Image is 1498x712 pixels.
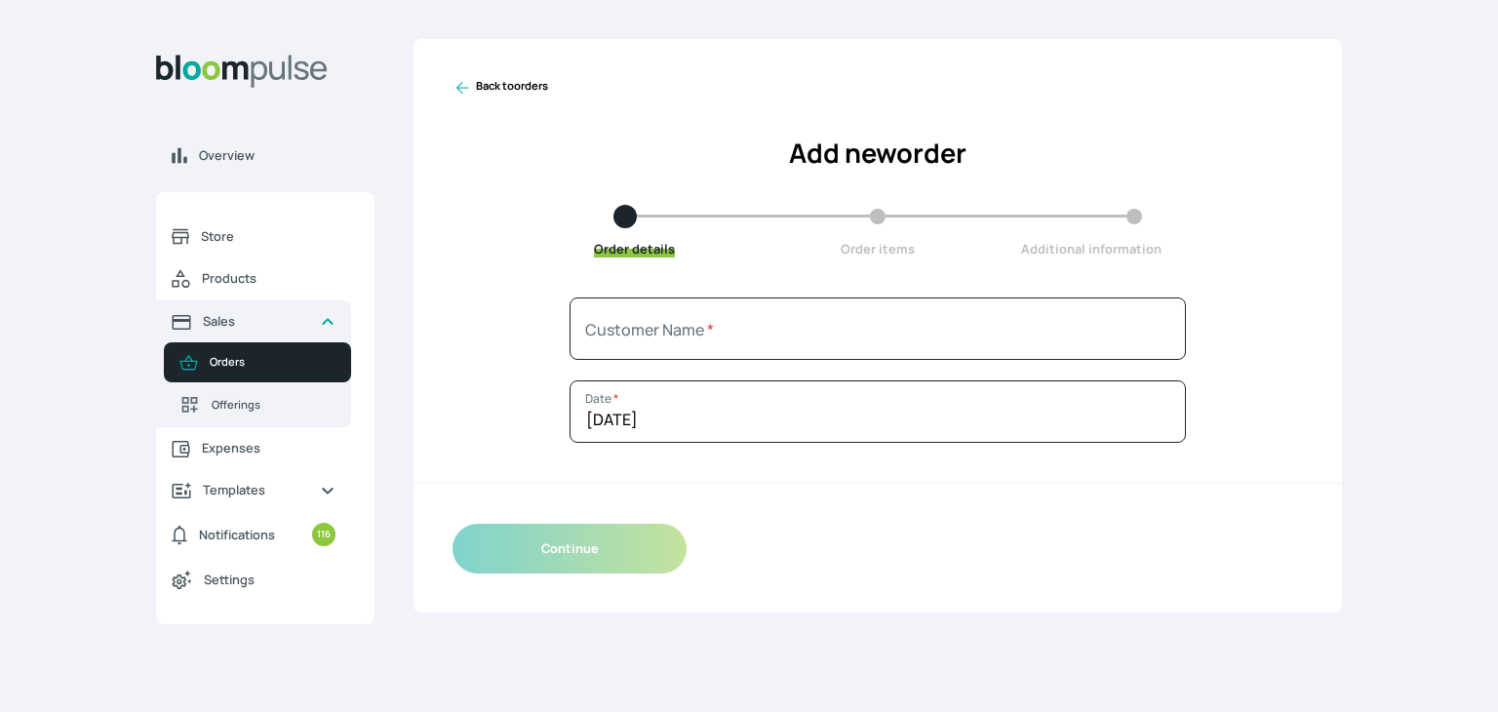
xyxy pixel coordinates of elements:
button: Continue [453,524,687,574]
a: Notifications116 [156,511,351,558]
small: 116 [312,523,335,546]
a: Back toorders [453,78,548,98]
input: Start typing to filter existing customers or add a new customer [570,297,1186,360]
a: Sales [156,300,351,342]
a: Store [156,216,351,257]
a: Settings [156,558,351,601]
span: Notifications [199,526,275,544]
span: Additional information [1021,240,1162,257]
a: Expenses [156,427,351,469]
aside: Sidebar [156,39,374,689]
span: Order items [841,240,915,257]
a: Orders [164,342,351,382]
span: Settings [204,571,335,589]
h2: Add new order [453,134,1303,174]
a: Templates [156,469,351,511]
span: Templates [203,481,304,499]
a: Overview [156,135,374,177]
span: Store [201,227,335,246]
span: Products [202,269,335,288]
span: Expenses [202,439,335,457]
span: Sales [203,312,304,331]
a: Offerings [164,382,351,427]
span: Orders [210,354,335,371]
span: Order details [594,240,675,257]
span: Offerings [212,397,335,414]
a: Products [156,257,351,300]
img: Bloom Logo [156,55,328,88]
span: Overview [199,146,359,165]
